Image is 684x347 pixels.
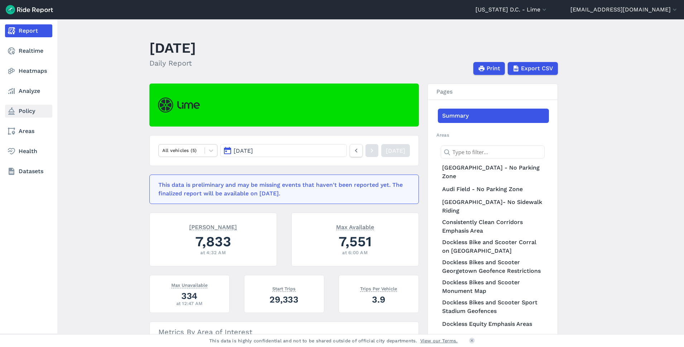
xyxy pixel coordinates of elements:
span: Export CSV [521,64,553,73]
a: Report [5,24,52,37]
div: 3.9 [348,293,410,306]
button: [DATE] [220,144,346,157]
a: Audi Field - No Parking Zone [438,182,549,196]
a: Realtime [5,44,52,57]
h3: Pages [428,84,558,100]
a: Health [5,145,52,158]
div: 334 [158,290,221,302]
span: Print [487,64,500,73]
div: 29,333 [253,293,315,306]
a: Datasets [5,165,52,178]
a: [GEOGRAPHIC_DATA] - No Parking Zone [438,162,549,182]
a: Dockless Bikes and Scooter Sport Stadium Geofences [438,297,549,317]
button: [US_STATE] D.C. - Lime [475,5,548,14]
span: [PERSON_NAME] [189,223,237,230]
a: Dockless Bikes and Scooter Monument Map [438,277,549,297]
span: Max Available [336,223,374,230]
a: Summary [438,109,549,123]
div: This data is preliminary and may be missing events that haven't been reported yet. The finalized ... [158,181,406,198]
a: Dockless Bikes and Scooter Georgetown Geofence Restrictions [438,257,549,277]
span: Start Trips [272,285,296,292]
a: Dockless Equity Emphasis Areas [438,317,549,331]
span: Max Unavailable [171,281,207,288]
span: [DATE] [234,147,253,154]
button: Export CSV [508,62,558,75]
a: Dockless Bike and Scooter Corral on [GEOGRAPHIC_DATA] [438,237,549,257]
div: at 6:00 AM [300,249,410,256]
span: Trips Per Vehicle [360,285,397,292]
h2: Daily Report [149,58,196,68]
a: Analyze [5,85,52,98]
input: Type to filter... [441,146,545,158]
h2: Areas [436,132,549,138]
div: at 12:47 AM [158,300,221,307]
a: [DATE] [381,144,410,157]
div: at 4:32 AM [158,249,268,256]
a: [GEOGRAPHIC_DATA]- No Sidewalk Riding [438,196,549,217]
a: Areas [5,125,52,138]
div: 7,551 [300,232,410,251]
a: Heatmaps [5,65,52,77]
img: Ride Report [6,5,53,14]
a: View our Terms. [420,337,458,344]
h3: Metrics By Area of Interest [150,322,418,342]
h1: [DATE] [149,38,196,58]
button: [EMAIL_ADDRESS][DOMAIN_NAME] [570,5,678,14]
button: Print [473,62,505,75]
img: Lime [158,98,200,113]
div: 7,833 [158,232,268,251]
a: Policy [5,105,52,118]
a: Consistently Clean Corridors Emphasis Area [438,217,549,237]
